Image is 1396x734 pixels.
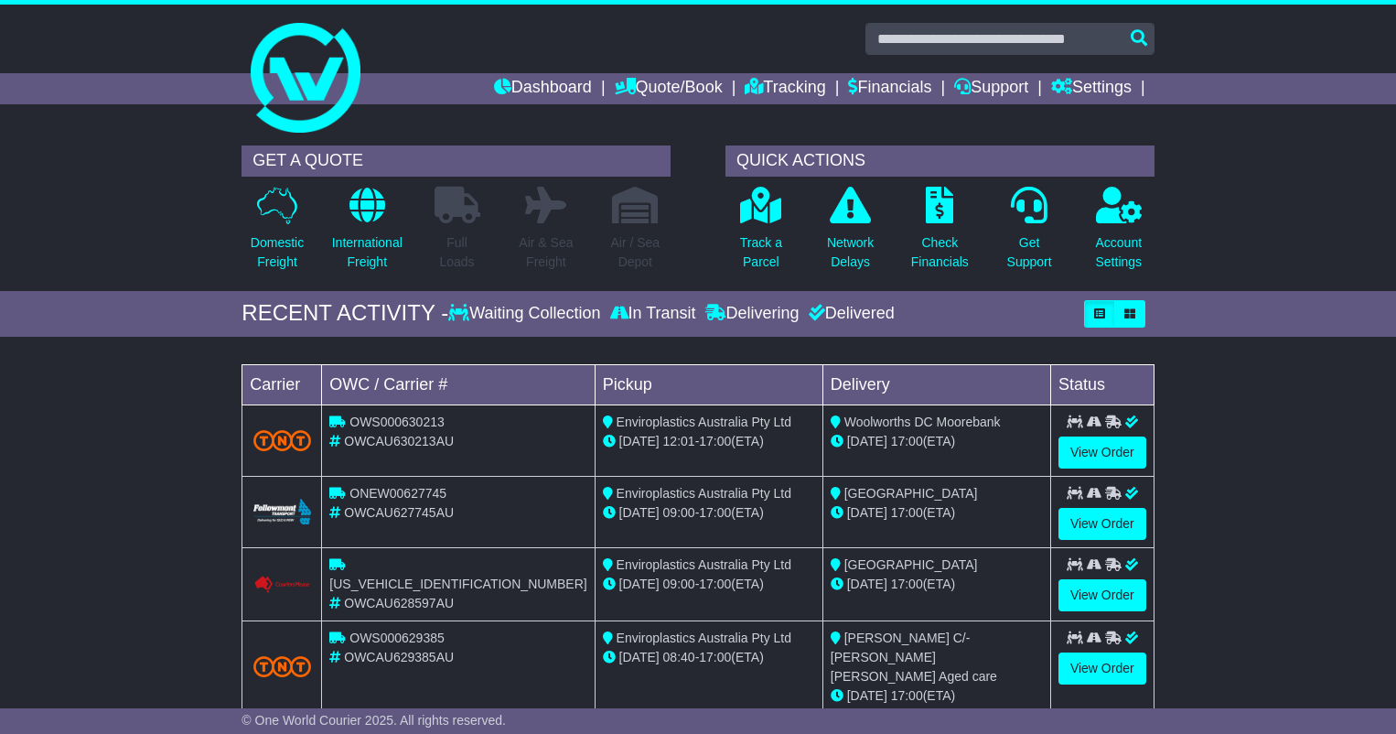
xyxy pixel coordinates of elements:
[831,575,1043,594] div: (ETA)
[344,596,454,610] span: OWCAU628597AU
[891,434,923,448] span: 17:00
[739,186,783,282] a: Track aParcel
[954,73,1028,104] a: Support
[844,415,1001,429] span: Woolworths DC Moorebank
[745,73,825,104] a: Tracking
[1058,508,1146,540] a: View Order
[663,505,695,520] span: 09:00
[617,415,791,429] span: Enviroplastics Australia Pty Ltd
[617,631,791,645] span: Enviroplastics Australia Pty Ltd
[331,186,403,282] a: InternationalFreight
[910,186,970,282] a: CheckFinancials
[242,146,671,177] div: GET A QUOTE
[251,233,304,272] p: Domestic Freight
[595,364,822,405] td: Pickup
[250,186,305,282] a: DomesticFreight
[831,432,1043,451] div: (ETA)
[725,146,1154,177] div: QUICK ACTIONS
[1058,437,1146,469] a: View Order
[349,415,445,429] span: OWS000630213
[804,304,895,324] div: Delivered
[891,577,923,591] span: 17:00
[329,577,586,591] span: [US_VEHICLE_IDENTIFICATION_NUMBER]
[519,233,573,272] p: Air & Sea Freight
[344,505,454,520] span: OWCAU627745AU
[253,430,311,451] img: TNT_Domestic.png
[1051,73,1132,104] a: Settings
[435,233,480,272] p: Full Loads
[699,577,731,591] span: 17:00
[322,364,595,405] td: OWC / Carrier #
[844,486,978,501] span: [GEOGRAPHIC_DATA]
[847,688,887,703] span: [DATE]
[1006,186,1053,282] a: GetSupport
[617,557,791,572] span: Enviroplastics Australia Pty Ltd
[603,575,815,594] div: - (ETA)
[349,486,446,501] span: ONEW00627745
[253,576,311,594] img: Couriers_Please.png
[615,73,723,104] a: Quote/Book
[242,713,506,728] span: © One World Courier 2025. All rights reserved.
[1007,233,1052,272] p: Get Support
[663,650,695,664] span: 08:40
[699,434,731,448] span: 17:00
[448,304,605,324] div: Waiting Collection
[822,364,1050,405] td: Delivery
[699,505,731,520] span: 17:00
[619,434,660,448] span: [DATE]
[603,503,815,523] div: - (ETA)
[663,577,695,591] span: 09:00
[606,304,701,324] div: In Transit
[349,631,445,645] span: OWS000629385
[1095,186,1144,282] a: AccountSettings
[242,364,322,405] td: Carrier
[740,233,782,272] p: Track a Parcel
[847,505,887,520] span: [DATE]
[344,434,454,448] span: OWCAU630213AU
[494,73,592,104] a: Dashboard
[242,300,448,327] div: RECENT ACTIVITY -
[826,186,875,282] a: NetworkDelays
[844,557,978,572] span: [GEOGRAPHIC_DATA]
[603,648,815,667] div: - (ETA)
[663,434,695,448] span: 12:01
[891,505,923,520] span: 17:00
[831,631,997,684] span: [PERSON_NAME] C/- [PERSON_NAME] [PERSON_NAME] Aged care
[1058,653,1146,685] a: View Order
[911,233,969,272] p: Check Financials
[619,650,660,664] span: [DATE]
[701,304,804,324] div: Delivering
[603,432,815,451] div: - (ETA)
[848,73,931,104] a: Financials
[1096,233,1143,272] p: Account Settings
[253,499,311,524] img: Followmont_Transport.png
[847,577,887,591] span: [DATE]
[619,505,660,520] span: [DATE]
[344,650,454,664] span: OWCAU629385AU
[831,686,1043,706] div: (ETA)
[1050,364,1154,405] td: Status
[253,656,311,677] img: TNT_Domestic.png
[831,503,1043,523] div: (ETA)
[332,233,403,272] p: International Freight
[891,688,923,703] span: 17:00
[619,577,660,591] span: [DATE]
[699,650,731,664] span: 17:00
[827,233,874,272] p: Network Delays
[1058,579,1146,611] a: View Order
[610,233,660,272] p: Air / Sea Depot
[617,486,791,501] span: Enviroplastics Australia Pty Ltd
[847,434,887,448] span: [DATE]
